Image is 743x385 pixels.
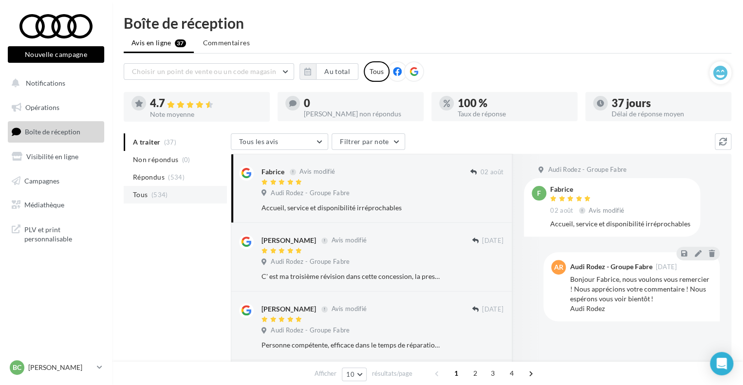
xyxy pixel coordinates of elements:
button: Filtrer par note [332,133,405,150]
div: Tous [364,61,390,82]
span: Afficher [315,369,336,378]
div: Personne compétente, efficace dans le temps de réparation. Le suivie a été parfait. A l'écoute et... [261,340,440,350]
p: [PERSON_NAME] [28,363,93,372]
span: Audi Rodez - Groupe Fabre [271,189,350,198]
a: BC [PERSON_NAME] [8,358,104,377]
span: 4 [504,366,520,381]
span: BC [13,363,21,372]
span: Visibilité en ligne [26,152,78,161]
span: 3 [485,366,501,381]
div: [PERSON_NAME] non répondus [304,110,416,117]
button: Au total [316,63,358,80]
span: Campagnes [24,176,59,184]
span: [DATE] [482,237,503,245]
div: Bonjour Fabrice, nous voulons vous remercier ! Nous apprécions votre commentaire ! Nous espérons ... [570,275,712,313]
span: (534) [151,191,168,199]
span: Médiathèque [24,201,64,209]
span: Choisir un point de vente ou un code magasin [132,67,276,75]
a: Opérations [6,97,106,118]
span: Répondus [133,172,165,182]
div: 4.7 [150,98,262,109]
span: Notifications [26,79,65,87]
span: Audi Rodez - Groupe Fabre [271,257,350,266]
div: [PERSON_NAME] [261,304,316,314]
a: Boîte de réception [6,121,106,142]
button: Au total [299,63,358,80]
button: Nouvelle campagne [8,46,104,63]
span: Avis modifié [331,305,367,313]
div: Taux de réponse [458,110,570,117]
span: AR [554,262,563,272]
span: Non répondus [133,155,178,165]
div: Accueil, service et disponibilité irréprochables [550,219,692,229]
span: Audi Rodez - Groupe Fabre [548,165,627,174]
a: PLV et print personnalisable [6,219,106,248]
span: 2 [467,366,483,381]
span: Tous [133,190,148,200]
span: (0) [182,156,190,164]
button: Choisir un point de vente ou un code magasin [124,63,294,80]
span: Boîte de réception [25,128,80,136]
button: 10 [342,367,367,381]
a: Médiathèque [6,195,106,215]
div: Délai de réponse moyen [612,110,724,117]
span: résultats/page [372,369,412,378]
div: C' est ma troisième révision dans cette concession, la prestation et l' accueil sont toujours de ... [261,272,440,281]
div: Audi Rodez - Groupe Fabre [570,263,652,270]
div: Boîte de réception [124,16,731,30]
span: F [537,188,541,198]
span: 02 août [550,206,573,215]
span: Avis modifié [331,237,367,244]
span: Audi Rodez - Groupe Fabre [271,326,350,335]
div: Note moyenne [150,111,262,118]
button: Notifications [6,73,102,93]
div: Fabrice [550,186,626,193]
span: Opérations [25,103,59,111]
div: 0 [304,98,416,109]
div: 37 jours [612,98,724,109]
div: Open Intercom Messenger [710,352,733,375]
span: [DATE] [482,305,503,314]
a: Campagnes [6,171,106,191]
span: Avis modifié [589,206,624,214]
span: Tous les avis [239,137,279,146]
div: Accueil, service et disponibilité irréprochables [261,203,440,213]
span: [DATE] [655,264,677,270]
div: Fabrice [261,167,284,177]
div: 100 % [458,98,570,109]
a: Visibilité en ligne [6,147,106,167]
button: Tous les avis [231,133,328,150]
div: [PERSON_NAME] [261,236,316,245]
span: 02 août [481,168,503,177]
span: 10 [346,370,354,378]
span: 1 [448,366,464,381]
span: (534) [168,173,185,181]
span: Avis modifié [299,168,335,176]
span: Commentaires [203,38,250,47]
span: PLV et print personnalisable [24,223,100,244]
